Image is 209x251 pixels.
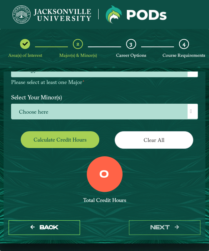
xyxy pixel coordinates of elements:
span: 4 [183,40,185,47]
span: 3 [130,40,132,47]
button: Calculate credit hours [21,131,99,148]
span: Career Options [116,53,146,58]
span: Back [40,225,59,231]
label: Select Your Minor(s) [6,91,203,104]
img: Jacksonville University logo [13,5,91,24]
span: Course Requirements [163,53,205,58]
span: 2 [76,40,79,47]
div: Total Credit Hours [11,197,198,204]
button: Clear All [115,131,193,149]
button: Back [9,220,80,235]
span: Choose here [11,104,198,119]
span: Major(s) & Minor(s) [59,53,97,58]
img: Jacksonville University logo [106,5,166,24]
button: next [129,220,200,235]
p: Please select at least one Major [11,79,198,86]
sup: ⋆ [82,78,85,83]
label: 0 [99,168,109,182]
span: Area(s) of Interest [8,53,42,58]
